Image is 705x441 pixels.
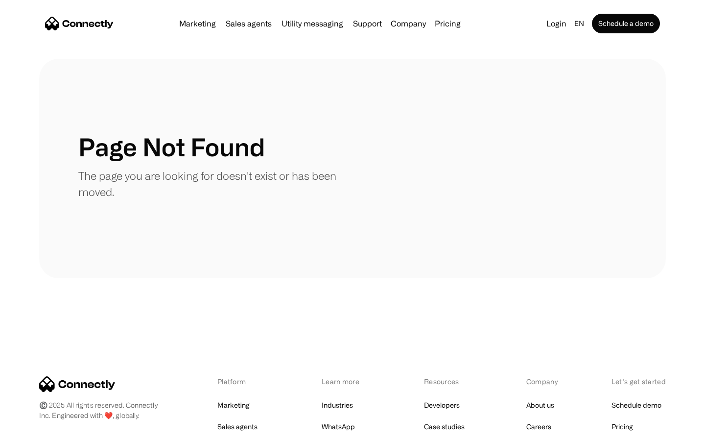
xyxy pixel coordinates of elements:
[322,420,355,434] a: WhatsApp
[10,423,59,438] aside: Language selected: English
[391,17,426,30] div: Company
[222,20,276,27] a: Sales agents
[592,14,660,33] a: Schedule a demo
[322,398,353,412] a: Industries
[526,420,551,434] a: Careers
[424,420,465,434] a: Case studies
[542,17,570,30] a: Login
[424,376,475,387] div: Resources
[78,168,352,200] p: The page you are looking for doesn't exist or has been moved.
[574,17,584,30] div: en
[526,398,554,412] a: About us
[611,398,661,412] a: Schedule demo
[424,398,460,412] a: Developers
[278,20,347,27] a: Utility messaging
[175,20,220,27] a: Marketing
[431,20,465,27] a: Pricing
[78,132,265,162] h1: Page Not Found
[45,16,114,31] a: home
[217,376,271,387] div: Platform
[20,424,59,438] ul: Language list
[217,420,258,434] a: Sales agents
[611,420,633,434] a: Pricing
[611,376,666,387] div: Let’s get started
[570,17,590,30] div: en
[217,398,250,412] a: Marketing
[526,376,561,387] div: Company
[388,17,429,30] div: Company
[322,376,373,387] div: Learn more
[349,20,386,27] a: Support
